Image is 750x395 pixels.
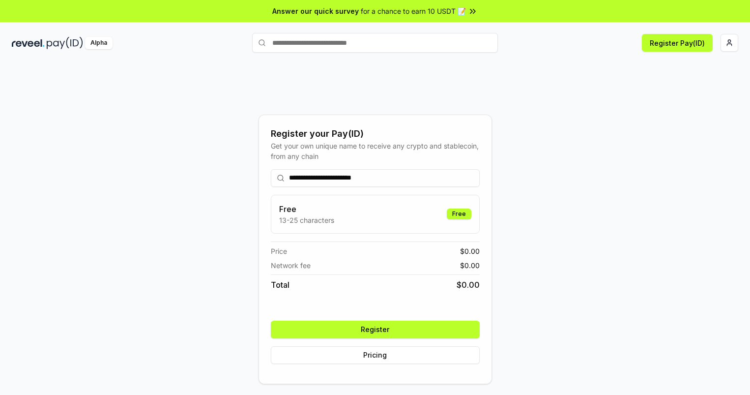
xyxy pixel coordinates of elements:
[271,141,480,161] div: Get your own unique name to receive any crypto and stablecoin, from any chain
[279,215,334,225] p: 13-25 characters
[279,203,334,215] h3: Free
[272,6,359,16] span: Answer our quick survey
[85,37,113,49] div: Alpha
[642,34,713,52] button: Register Pay(ID)
[460,260,480,271] span: $ 0.00
[271,279,289,291] span: Total
[271,246,287,256] span: Price
[271,127,480,141] div: Register your Pay(ID)
[361,6,466,16] span: for a chance to earn 10 USDT 📝
[457,279,480,291] span: $ 0.00
[12,37,45,49] img: reveel_dark
[271,346,480,364] button: Pricing
[47,37,83,49] img: pay_id
[460,246,480,256] span: $ 0.00
[271,321,480,338] button: Register
[447,209,471,219] div: Free
[271,260,311,271] span: Network fee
